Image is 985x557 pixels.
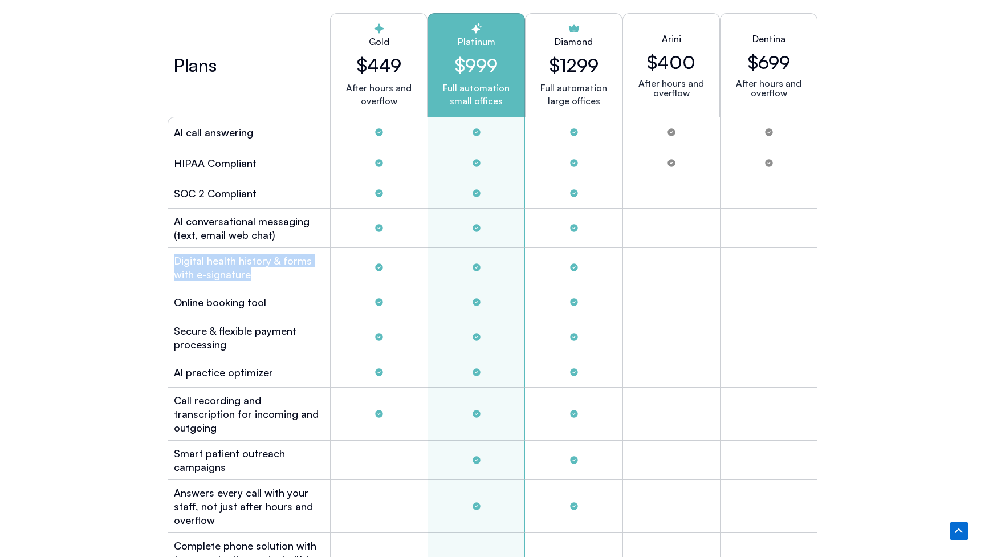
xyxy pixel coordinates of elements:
[632,79,710,98] p: After hours and overflow
[173,58,217,72] h2: Plans
[555,35,593,48] h2: Diamond
[730,79,808,98] p: After hours and overflow
[174,186,257,200] h2: SOC 2 Compliant
[174,393,324,434] h2: Call recording and transcription for incoming and outgoing
[340,35,418,48] h2: Gold
[340,54,418,76] h2: $449
[174,156,257,170] h2: HIPAA Compliant
[174,324,324,351] h2: Secure & flexible payment processing
[662,32,681,46] h2: Arini
[748,51,790,73] h2: $699
[174,125,253,139] h2: Al call answering
[174,295,266,309] h2: Online booking tool
[647,51,695,73] h2: $400
[437,54,515,76] h2: $999
[340,82,418,108] p: After hours and overflow
[174,254,324,281] h2: Digital health history & forms with e-signature
[174,365,273,379] h2: Al practice optimizer
[174,486,324,527] h2: Answers every call with your staff, not just after hours and overflow
[752,32,785,46] h2: Dentina
[550,54,599,76] h2: $1299
[174,214,324,242] h2: Al conversational messaging (text, email web chat)
[174,446,324,474] h2: Smart patient outreach campaigns
[437,82,515,108] p: Full automation small offices
[540,82,607,108] p: Full automation large offices
[437,35,515,48] h2: Platinum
